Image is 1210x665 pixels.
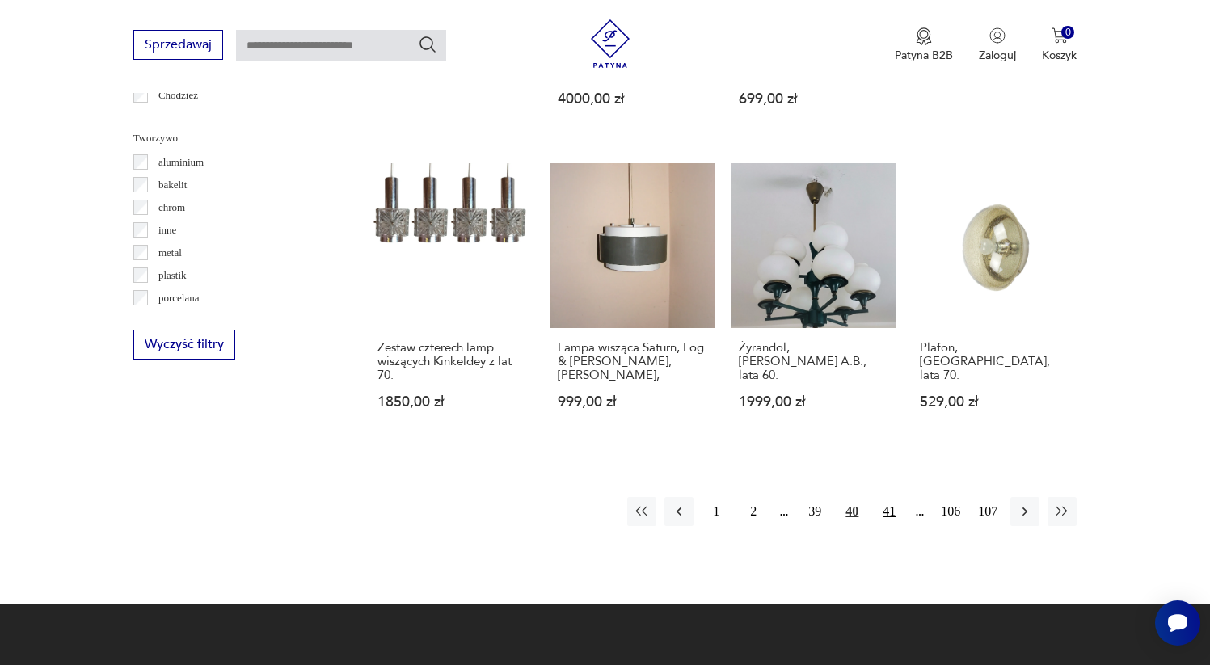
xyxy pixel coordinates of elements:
[158,312,191,330] p: porcelit
[558,395,708,409] p: 999,00 zł
[158,221,176,239] p: inne
[158,267,187,284] p: plastik
[550,163,715,440] a: Lampa wisząca Saturn, Fog & Mørup, Dania,Lampa wisząca Saturn, Fog & [PERSON_NAME], [PERSON_NAME]...
[916,27,932,45] img: Ikona medalu
[936,497,965,526] button: 106
[920,341,1070,382] h3: Plafon, [GEOGRAPHIC_DATA], lata 70.
[837,497,866,526] button: 40
[158,199,185,217] p: chrom
[1052,27,1068,44] img: Ikona koszyka
[895,27,953,63] button: Patyna B2B
[875,497,904,526] button: 41
[1042,27,1077,63] button: 0Koszyk
[731,163,896,440] a: Żyrandol, Hans Agne Jakobsson A.B., lata 60.Żyrandol, [PERSON_NAME] A.B., lata 60.1999,00 zł
[800,497,829,526] button: 39
[133,30,223,60] button: Sprzedawaj
[158,86,198,104] p: Chodzież
[913,163,1077,440] a: Plafon, Niemcy, lata 70.Plafon, [GEOGRAPHIC_DATA], lata 70.529,00 zł
[739,92,889,106] p: 699,00 zł
[1042,48,1077,63] p: Koszyk
[1061,26,1075,40] div: 0
[558,341,708,382] h3: Lampa wisząca Saturn, Fog & [PERSON_NAME], [PERSON_NAME],
[979,27,1016,63] button: Zaloguj
[558,92,708,106] p: 4000,00 zł
[739,395,889,409] p: 1999,00 zł
[739,497,768,526] button: 2
[158,176,187,194] p: bakelit
[1155,600,1200,646] iframe: Smartsupp widget button
[158,289,200,307] p: porcelana
[133,330,235,360] button: Wyczyść filtry
[158,244,182,262] p: metal
[973,497,1002,526] button: 107
[377,341,528,382] h3: Zestaw czterech lamp wiszących Kinkeldey z lat 70.
[586,19,635,68] img: Patyna - sklep z meblami i dekoracjami vintage
[158,109,197,127] p: Ćmielów
[895,48,953,63] p: Patyna B2B
[133,129,331,147] p: Tworzywo
[989,27,1006,44] img: Ikonka użytkownika
[370,163,535,440] a: Zestaw czterech lamp wiszących Kinkeldey z lat 70.Zestaw czterech lamp wiszących Kinkeldey z lat ...
[895,27,953,63] a: Ikona medaluPatyna B2B
[739,341,889,382] h3: Żyrandol, [PERSON_NAME] A.B., lata 60.
[377,395,528,409] p: 1850,00 zł
[979,48,1016,63] p: Zaloguj
[158,154,204,171] p: aluminium
[418,35,437,54] button: Szukaj
[702,497,731,526] button: 1
[920,395,1070,409] p: 529,00 zł
[133,40,223,52] a: Sprzedawaj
